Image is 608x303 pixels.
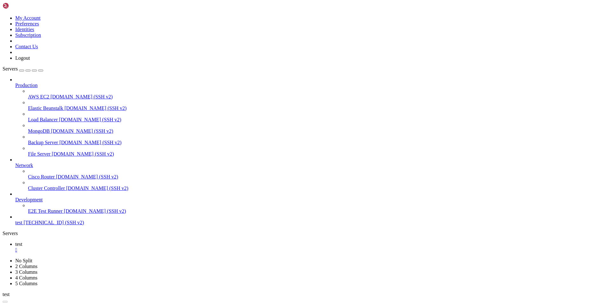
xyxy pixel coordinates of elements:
[15,163,33,168] span: Network
[3,66,43,71] a: Servers
[15,157,605,191] li: Network
[15,269,38,275] a: 3 Columns
[3,3,39,9] img: Shellngn
[28,185,605,191] a: Cluster Controller [DOMAIN_NAME] (SSH v2)
[3,8,5,13] div: (0, 1)
[15,55,30,61] a: Logout
[15,83,38,88] span: Production
[28,180,605,191] li: Cluster Controller [DOMAIN_NAME] (SSH v2)
[15,83,605,88] a: Production
[3,231,605,236] div: Servers
[51,128,113,134] span: [DOMAIN_NAME] (SSH v2)
[28,117,605,123] a: Load Balancer [DOMAIN_NAME] (SSH v2)
[64,208,126,214] span: [DOMAIN_NAME] (SSH v2)
[28,117,58,122] span: Load Balancer
[28,145,605,157] li: File Server [DOMAIN_NAME] (SSH v2)
[51,94,113,99] span: [DOMAIN_NAME] (SSH v2)
[59,117,121,122] span: [DOMAIN_NAME] (SSH v2)
[15,258,32,263] a: No Split
[28,151,51,157] span: File Server
[28,88,605,100] li: AWS EC2 [DOMAIN_NAME] (SSH v2)
[28,174,55,179] span: Cisco Router
[28,185,65,191] span: Cluster Controller
[59,140,122,145] span: [DOMAIN_NAME] (SSH v2)
[28,105,63,111] span: Elastic Beanstalk
[15,214,605,226] li: test [TECHNICAL_ID] (SSH v2)
[28,151,605,157] a: File Server [DOMAIN_NAME] (SSH v2)
[28,203,605,214] li: E2E Test Runner [DOMAIN_NAME] (SSH v2)
[15,241,605,253] a: test
[15,32,41,38] a: Subscription
[15,281,38,286] a: 5 Columns
[28,94,605,100] a: AWS EC2 [DOMAIN_NAME] (SSH v2)
[65,105,127,111] span: [DOMAIN_NAME] (SSH v2)
[15,220,22,225] span: test
[28,128,605,134] a: MongoDB [DOMAIN_NAME] (SSH v2)
[28,168,605,180] li: Cisco Router [DOMAIN_NAME] (SSH v2)
[3,66,18,71] span: Servers
[15,77,605,157] li: Production
[24,220,84,225] span: [TECHNICAL_ID] (SSH v2)
[28,123,605,134] li: MongoDB [DOMAIN_NAME] (SSH v2)
[15,247,605,253] a: 
[15,15,41,21] a: My Account
[52,151,114,157] span: [DOMAIN_NAME] (SSH v2)
[15,197,43,202] span: Development
[15,197,605,203] a: Development
[15,264,38,269] a: 2 Columns
[15,27,34,32] a: Identities
[28,140,58,145] span: Backup Server
[28,105,605,111] a: Elastic Beanstalk [DOMAIN_NAME] (SSH v2)
[28,174,605,180] a: Cisco Router [DOMAIN_NAME] (SSH v2)
[3,292,10,297] span: test
[28,94,49,99] span: AWS EC2
[3,3,525,8] x-row: Connecting [TECHNICAL_ID]...
[28,134,605,145] li: Backup Server [DOMAIN_NAME] (SSH v2)
[28,100,605,111] li: Elastic Beanstalk [DOMAIN_NAME] (SSH v2)
[66,185,128,191] span: [DOMAIN_NAME] (SSH v2)
[28,140,605,145] a: Backup Server [DOMAIN_NAME] (SSH v2)
[28,128,50,134] span: MongoDB
[15,163,605,168] a: Network
[15,241,22,247] span: test
[28,208,605,214] a: E2E Test Runner [DOMAIN_NAME] (SSH v2)
[15,275,38,280] a: 4 Columns
[15,220,605,226] a: test [TECHNICAL_ID] (SSH v2)
[28,208,63,214] span: E2E Test Runner
[15,44,38,49] a: Contact Us
[56,174,118,179] span: [DOMAIN_NAME] (SSH v2)
[28,111,605,123] li: Load Balancer [DOMAIN_NAME] (SSH v2)
[15,191,605,214] li: Development
[15,21,39,26] a: Preferences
